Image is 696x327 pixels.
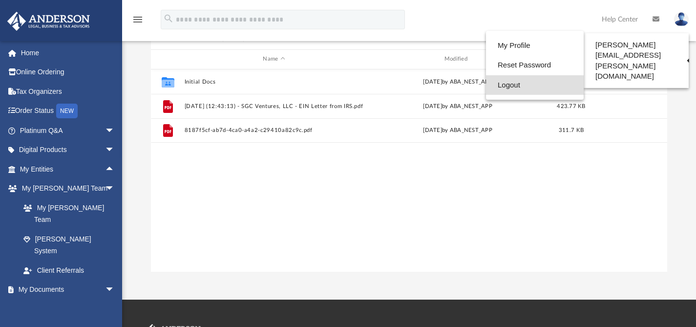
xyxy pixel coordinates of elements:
[486,75,584,95] a: Logout
[105,280,125,300] span: arrow_drop_down
[7,121,129,140] a: Platinum Q&Aarrow_drop_down
[155,55,180,64] div: id
[4,12,93,31] img: Anderson Advisors Platinum Portal
[486,36,584,56] a: My Profile
[132,14,144,25] i: menu
[7,179,125,198] a: My [PERSON_NAME] Teamarrow_drop_down
[486,55,584,75] a: Reset Password
[184,55,363,64] div: Name
[56,104,78,118] div: NEW
[7,280,125,300] a: My Documentsarrow_drop_down
[368,126,547,135] div: [DATE] by ABA_NEST_APP
[105,121,125,141] span: arrow_drop_down
[7,43,129,63] a: Home
[7,63,129,82] a: Online Ordering
[132,19,144,25] a: menu
[151,69,668,272] div: grid
[584,36,689,86] a: [PERSON_NAME][EMAIL_ADDRESS][PERSON_NAME][DOMAIN_NAME]
[7,101,129,121] a: Order StatusNEW
[184,103,363,109] button: [DATE] (12:43:13) - SGC Ventures, LLC - EIN Letter from IRS.pdf
[184,127,363,133] button: 8187f5cf-ab7d-4ca0-a4a2-c29410a82c9c.pdf
[7,82,129,101] a: Tax Organizers
[559,128,584,133] span: 311.7 KB
[557,103,585,109] span: 423.77 KB
[7,140,129,160] a: Digital Productsarrow_drop_down
[368,102,547,110] div: [DATE] by ABA_NEST_APP
[14,198,120,229] a: My [PERSON_NAME] Team
[7,159,129,179] a: My Entitiesarrow_drop_up
[14,261,125,280] a: Client Referrals
[184,78,363,85] button: Initial Docs
[368,77,547,86] div: [DATE] by ABA_NEST_APP
[14,229,125,261] a: [PERSON_NAME] System
[105,179,125,199] span: arrow_drop_down
[105,159,125,179] span: arrow_drop_up
[674,12,689,26] img: User Pic
[368,55,548,64] div: Modified
[163,13,174,24] i: search
[105,140,125,160] span: arrow_drop_down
